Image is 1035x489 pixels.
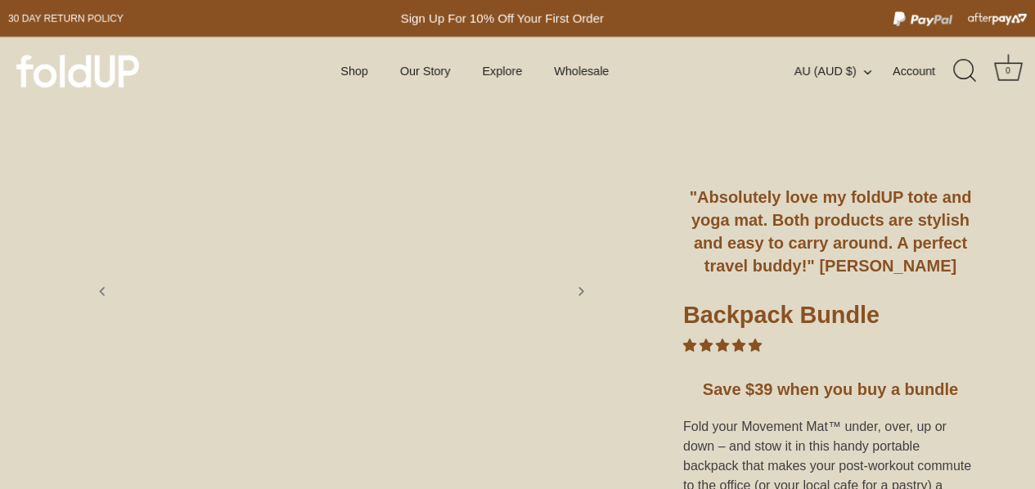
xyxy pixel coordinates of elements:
[794,64,889,79] button: AU (AUD $)
[386,56,465,87] a: Our Story
[683,339,762,352] span: 5.00 stars
[8,9,124,29] a: 30 day Return policy
[947,53,983,89] a: Search
[893,61,952,81] a: Account
[540,56,623,87] a: Wholesale
[16,55,139,87] img: foldUP
[1000,63,1016,79] div: 0
[468,56,536,87] a: Explore
[300,56,650,87] div: Primary navigation
[683,186,978,277] h5: "Absolutely love my foldUP tote and yoga mat. Both products are stylish and easy to carry around....
[326,56,382,87] a: Shop
[683,378,978,401] h5: Save $39 when you buy a bundle
[84,273,120,309] a: Previous slide
[990,53,1026,89] a: Cart
[683,300,978,336] h1: Backpack Bundle
[563,273,599,309] a: Next slide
